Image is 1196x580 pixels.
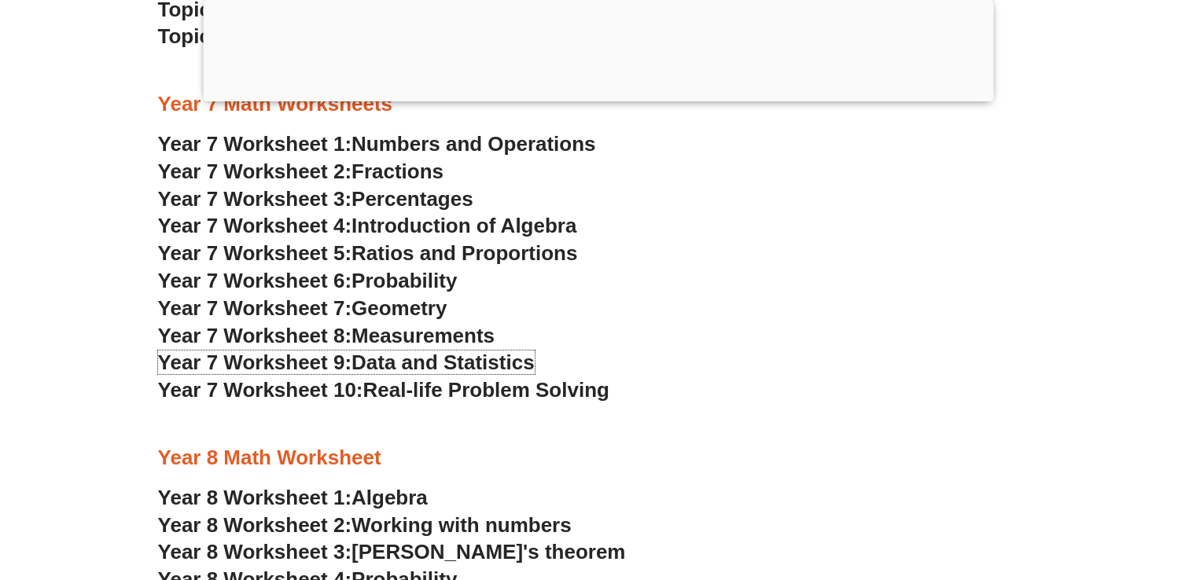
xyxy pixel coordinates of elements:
a: Topic 16:Working with Numbers [158,24,469,48]
span: Year 7 Worksheet 2: [158,160,352,183]
a: Year 7 Worksheet 7:Geometry [158,296,447,320]
span: Year 7 Worksheet 8: [158,324,352,347]
h3: Year 8 Math Worksheet [158,445,1039,472]
span: Data and Statistics [351,351,535,374]
div: Tiện ích trò chuyện [934,403,1196,580]
a: Year 8 Worksheet 2:Working with numbers [158,513,572,537]
a: Year 7 Worksheet 2:Fractions [158,160,443,183]
span: Year 7 Worksheet 9: [158,351,352,374]
a: Year 7 Worksheet 4:Introduction of Algebra [158,214,577,237]
h3: Year 7 Math Worksheets [158,91,1039,118]
span: Algebra [351,486,428,509]
a: Year 7 Worksheet 10:Real-life Problem Solving [158,378,609,402]
span: Fractions [351,160,443,183]
span: Ratios and Proportions [351,241,577,265]
span: Year 8 Worksheet 2: [158,513,352,537]
span: Year 7 Worksheet 5: [158,241,352,265]
span: Geometry [351,296,447,320]
span: Percentages [351,187,473,211]
span: Topic 16: [158,24,246,48]
span: Year 7 Worksheet 4: [158,214,352,237]
span: Measurements [351,324,495,347]
span: Year 8 Worksheet 1: [158,486,352,509]
span: Year 7 Worksheet 3: [158,187,352,211]
span: Real-life Problem Solving [362,378,609,402]
a: Year 7 Worksheet 3:Percentages [158,187,473,211]
a: Year 8 Worksheet 1:Algebra [158,486,428,509]
span: Probability [351,269,457,292]
span: [PERSON_NAME]'s theorem [351,540,625,563]
span: Year 8 Worksheet 3: [158,540,352,563]
a: Year 8 Worksheet 3:[PERSON_NAME]'s theorem [158,540,626,563]
a: Year 7 Worksheet 5:Ratios and Proportions [158,241,578,265]
span: Year 7 Worksheet 1: [158,132,352,156]
span: Working with numbers [351,513,572,537]
a: Year 7 Worksheet 6:Probability [158,269,458,292]
a: Year 7 Worksheet 9:Data and Statistics [158,351,535,374]
a: Year 7 Worksheet 1:Numbers and Operations [158,132,596,156]
span: Year 7 Worksheet 7: [158,296,352,320]
iframe: Chat Widget [934,403,1196,580]
span: Introduction of Algebra [351,214,576,237]
span: Numbers and Operations [351,132,595,156]
span: Year 7 Worksheet 6: [158,269,352,292]
a: Year 7 Worksheet 8:Measurements [158,324,495,347]
span: Year 7 Worksheet 10: [158,378,363,402]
